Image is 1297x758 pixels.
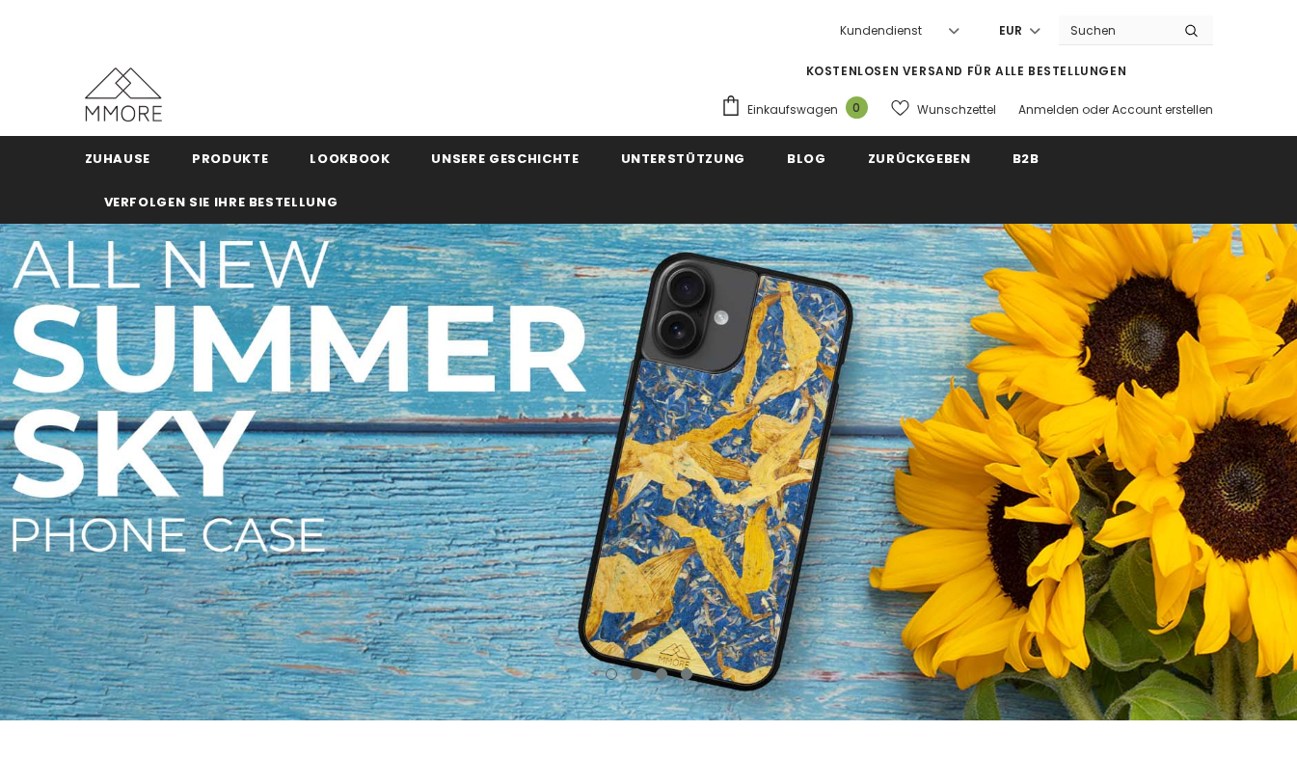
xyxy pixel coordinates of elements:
a: Unterstützung [621,136,745,179]
button: 2 [631,668,642,680]
a: Verfolgen Sie Ihre Bestellung [104,179,338,223]
a: Unsere Geschichte [431,136,579,179]
a: Einkaufswagen 0 [720,95,878,123]
span: Zurückgeben [868,149,971,168]
a: Produkte [192,136,268,179]
a: Account erstellen [1112,101,1213,118]
button: 4 [681,668,692,680]
span: Produkte [192,149,268,168]
a: Wunschzettel [891,93,996,126]
span: Einkaufswagen [747,100,838,120]
span: KOSTENLOSEN VERSAND FÜR ALLE BESTELLUNGEN [806,63,1127,79]
span: EUR [999,21,1022,41]
span: Verfolgen Sie Ihre Bestellung [104,193,338,211]
a: Zuhause [85,136,151,179]
span: oder [1082,101,1109,118]
a: B2B [1013,136,1040,179]
a: Zurückgeben [868,136,971,179]
a: Anmelden [1018,101,1079,118]
span: Kundendienst [840,22,922,39]
span: Unsere Geschichte [431,149,579,168]
span: Lookbook [310,149,390,168]
span: 0 [846,96,868,119]
button: 1 [606,668,617,680]
input: Search Site [1059,16,1170,44]
span: Wunschzettel [917,100,996,120]
a: Blog [787,136,826,179]
button: 3 [656,668,667,680]
img: MMORE Cases [85,68,162,122]
a: Lookbook [310,136,390,179]
span: Zuhause [85,149,151,168]
span: Unterstützung [621,149,745,168]
span: B2B [1013,149,1040,168]
span: Blog [787,149,826,168]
